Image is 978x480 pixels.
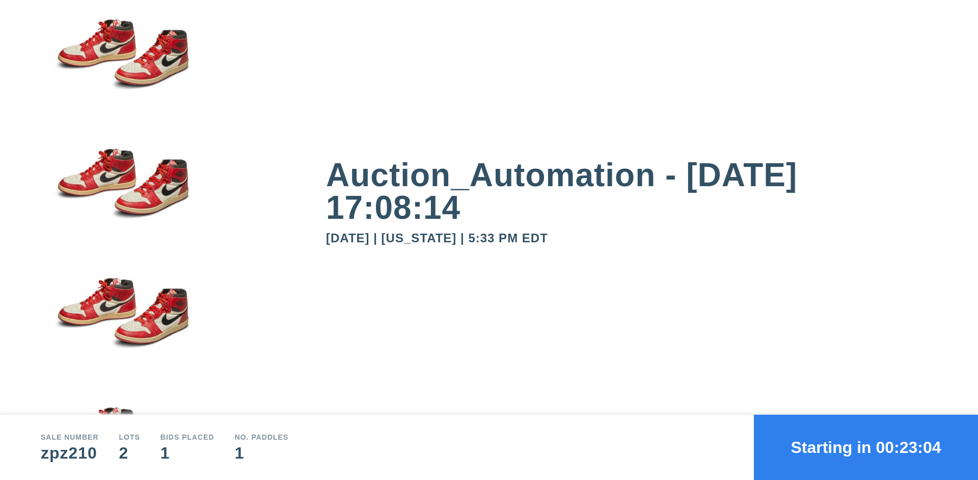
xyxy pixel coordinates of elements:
div: 2 [119,445,140,461]
div: Bids Placed [160,434,214,441]
div: [DATE] | [US_STATE] | 5:33 PM EDT [326,232,937,244]
div: 1 [160,445,214,461]
div: Sale number [41,434,99,441]
div: No. Paddles [235,434,289,441]
div: zpz210 [41,445,99,461]
button: Starting in 00:23:04 [754,415,978,480]
div: Auction_Automation - [DATE] 17:08:14 [326,159,937,224]
img: small [41,8,204,137]
div: 1 [235,445,289,461]
img: small [41,137,204,267]
div: Lots [119,434,140,441]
